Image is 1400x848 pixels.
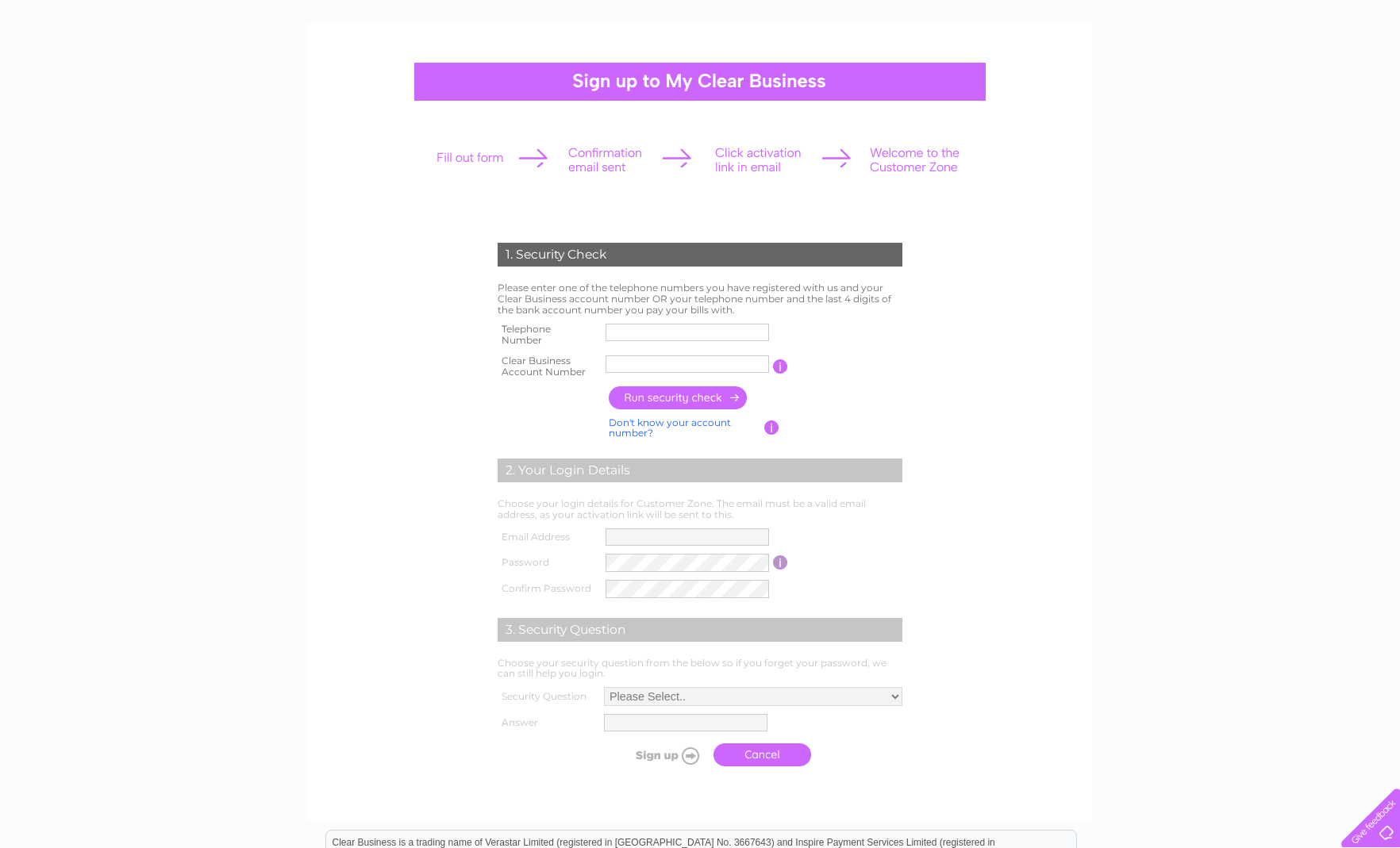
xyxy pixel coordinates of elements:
div: 1. Security Check [498,243,902,267]
th: Security Question [494,683,600,710]
td: Choose your security question from the below so if you forget your password, we can still help yo... [494,654,906,684]
td: Choose your login details for Customer Zone. The email must be a valid email address, as your act... [494,494,906,524]
td: Please enter one of the telephone numbers you have registered with us and your Clear Business acc... [494,278,906,319]
input: Submit [608,744,706,766]
a: 0333 014 3131 [1101,8,1210,28]
th: Answer [494,710,600,735]
div: Clear Business is a trading name of Verastar Limited (registered in [GEOGRAPHIC_DATA] No. 3667643... [326,9,1076,77]
th: Telephone Number [494,319,602,351]
div: 2. Your Login Details [498,459,902,482]
th: Confirm Password [494,576,602,602]
a: Don't know your account number? [609,416,731,439]
th: Password [494,550,602,576]
a: Telecoms [1262,67,1310,79]
input: Information [764,420,779,435]
a: Water [1178,67,1208,79]
div: 3. Security Question [498,618,902,642]
input: Information [773,359,788,374]
a: Energy [1217,67,1252,79]
th: Clear Business Account Number [494,351,602,382]
img: logo.png [49,41,130,90]
a: Blog [1319,67,1342,79]
th: Email Address [494,524,602,550]
input: Information [773,555,788,570]
a: Cancel [713,743,811,766]
a: Contact [1352,67,1390,79]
